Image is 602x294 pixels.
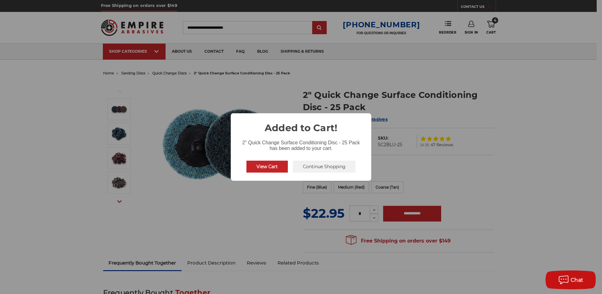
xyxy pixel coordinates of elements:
button: Continue Shopping [293,161,356,173]
span: Chat [571,277,584,283]
button: Chat [546,270,596,289]
h2: Added to Cart! [231,113,371,135]
button: View Cart [246,161,288,173]
div: 2" Quick Change Surface Conditioning Disc - 25 Pack has been added to your cart. [231,135,371,152]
